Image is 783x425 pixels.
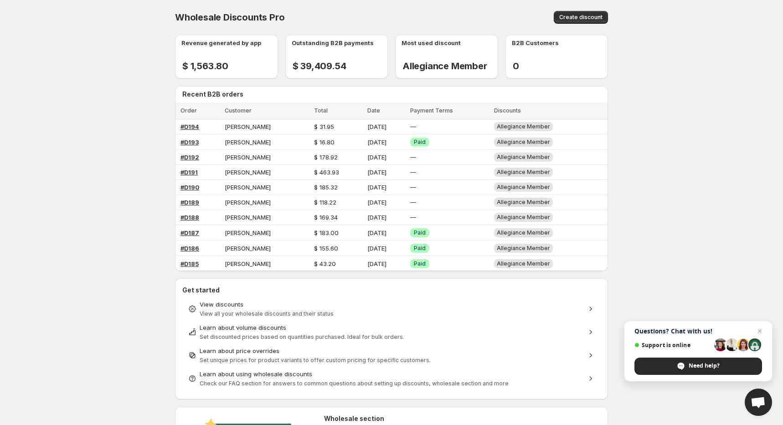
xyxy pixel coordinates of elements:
span: Close chat [754,326,765,337]
span: [DATE] [367,229,386,236]
a: #D193 [180,138,199,146]
span: Need help? [689,362,720,370]
span: [DATE] [367,123,386,130]
span: $ 31.95 [314,123,334,130]
span: [PERSON_NAME] [225,260,271,267]
span: [PERSON_NAME] [225,229,271,236]
span: [PERSON_NAME] [225,184,271,191]
span: $ 16.80 [314,138,335,146]
span: $ 183.00 [314,229,339,236]
span: Questions? Chat with us! [634,328,762,335]
a: #D186 [180,245,199,252]
div: Learn about using wholesale discounts [200,369,583,379]
span: $ 118.22 [314,199,336,206]
span: [PERSON_NAME] [225,199,271,206]
h2: $ 1,563.80 [182,61,278,72]
span: — [410,154,416,161]
span: Allegiance Member [497,214,550,220]
span: Allegiance Member [497,123,550,130]
span: $ 169.34 [314,214,338,221]
span: [PERSON_NAME] [225,169,271,176]
a: #D185 [180,260,199,267]
p: Outstanding B2B payments [292,38,374,47]
h2: Wholesale section [324,414,601,423]
div: Learn about volume discounts [200,323,583,332]
a: #D187 [180,229,199,236]
span: — [410,123,416,130]
h2: 0 [513,61,608,72]
div: View discounts [200,300,583,309]
span: Support is online [634,342,711,348]
span: Allegiance Member [497,154,550,160]
span: Set unique prices for product variants to offer custom pricing for specific customers. [200,357,431,364]
span: Paid [414,260,426,267]
span: Allegiance Member [497,199,550,205]
a: #D190 [180,184,199,191]
a: #D191 [180,169,198,176]
span: Order [180,107,197,114]
span: $ 463.93 [314,169,339,176]
span: Set discounted prices based on quantities purchased. Ideal for bulk orders. [200,333,404,340]
span: Date [367,107,380,114]
span: [DATE] [367,169,386,176]
span: $ 178.92 [314,154,338,161]
span: Paid [414,245,426,252]
div: Learn about price overrides [200,346,583,355]
p: Revenue generated by app [181,38,261,47]
span: $ 43.20 [314,260,336,267]
span: [PERSON_NAME] [225,138,271,146]
span: Customer [225,107,252,114]
span: — [410,184,416,191]
span: [DATE] [367,260,386,267]
span: $ 185.32 [314,184,338,191]
span: Check our FAQ section for answers to common questions about setting up discounts, wholesale secti... [200,380,509,387]
span: Allegiance Member [497,138,550,145]
span: Payment Terms [410,107,453,114]
span: Allegiance Member [497,260,550,267]
div: Open chat [745,389,772,416]
h2: $ 39,409.54 [293,61,388,72]
div: Need help? [634,358,762,375]
a: #D188 [180,214,199,221]
p: Most used discount [402,38,461,47]
a: #D189 [180,199,199,206]
a: #D192 [180,154,199,161]
span: — [410,214,416,221]
p: B2B Customers [512,38,559,47]
h2: Allegiance Member [402,61,498,72]
span: View all your wholesale discounts and their status [200,310,334,317]
span: Paid [414,229,426,236]
span: [PERSON_NAME] [225,154,271,161]
span: [DATE] [367,245,386,252]
span: Allegiance Member [497,184,550,190]
h2: Recent B2B orders [182,90,604,99]
span: Allegiance Member [497,169,550,175]
span: [PERSON_NAME] [225,123,271,130]
span: Allegiance Member [497,229,550,236]
span: [PERSON_NAME] [225,245,271,252]
span: Paid [414,138,426,146]
span: [DATE] [367,154,386,161]
span: — [410,169,416,176]
span: Allegiance Member [497,245,550,251]
button: Create discount [554,11,608,24]
span: [DATE] [367,199,386,206]
span: $ 155.60 [314,245,338,252]
span: Create discount [559,14,603,21]
span: [PERSON_NAME] [225,214,271,221]
span: Total [314,107,328,114]
span: Discounts [494,107,521,114]
span: [DATE] [367,184,386,191]
span: [DATE] [367,138,386,146]
a: #D194 [180,123,199,130]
